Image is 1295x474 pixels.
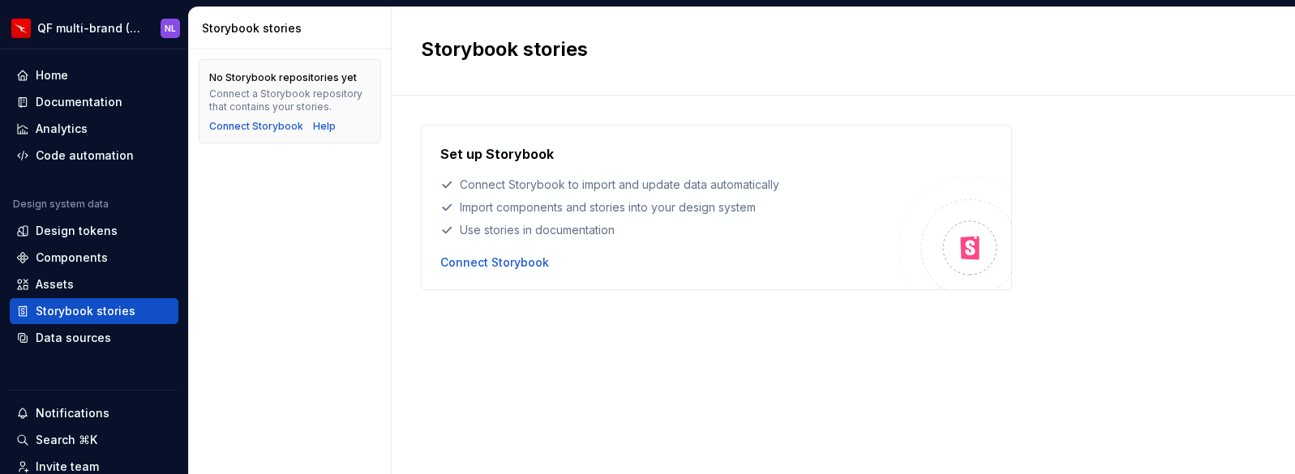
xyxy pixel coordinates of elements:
[440,199,898,216] div: Import components and stories into your design system
[209,71,357,84] div: No Storybook repositories yet
[36,303,135,319] div: Storybook stories
[10,143,178,169] a: Code automation
[10,89,178,115] a: Documentation
[440,222,898,238] div: Use stories in documentation
[10,298,178,324] a: Storybook stories
[36,94,122,110] div: Documentation
[10,62,178,88] a: Home
[440,144,554,164] h4: Set up Storybook
[10,400,178,426] button: Notifications
[10,245,178,271] a: Components
[11,19,31,38] img: 6b187050-a3ed-48aa-8485-808e17fcee26.png
[10,325,178,351] a: Data sources
[209,88,371,113] div: Connect a Storybook repository that contains your stories.
[36,250,108,266] div: Components
[36,432,97,448] div: Search ⌘K
[10,218,178,244] a: Design tokens
[36,147,134,164] div: Code automation
[165,22,176,35] div: NL
[36,67,68,83] div: Home
[13,198,109,211] div: Design system data
[37,20,141,36] div: QF multi-brand (Test)
[202,20,384,36] div: Storybook stories
[36,223,118,239] div: Design tokens
[209,120,303,133] button: Connect Storybook
[440,254,549,271] button: Connect Storybook
[36,276,74,293] div: Assets
[36,405,109,421] div: Notifications
[313,120,336,133] a: Help
[36,330,111,346] div: Data sources
[36,121,88,137] div: Analytics
[10,116,178,142] a: Analytics
[3,11,185,45] button: QF multi-brand (Test)NL
[10,271,178,297] a: Assets
[10,427,178,453] button: Search ⌘K
[421,36,1246,62] h2: Storybook stories
[440,177,898,193] div: Connect Storybook to import and update data automatically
